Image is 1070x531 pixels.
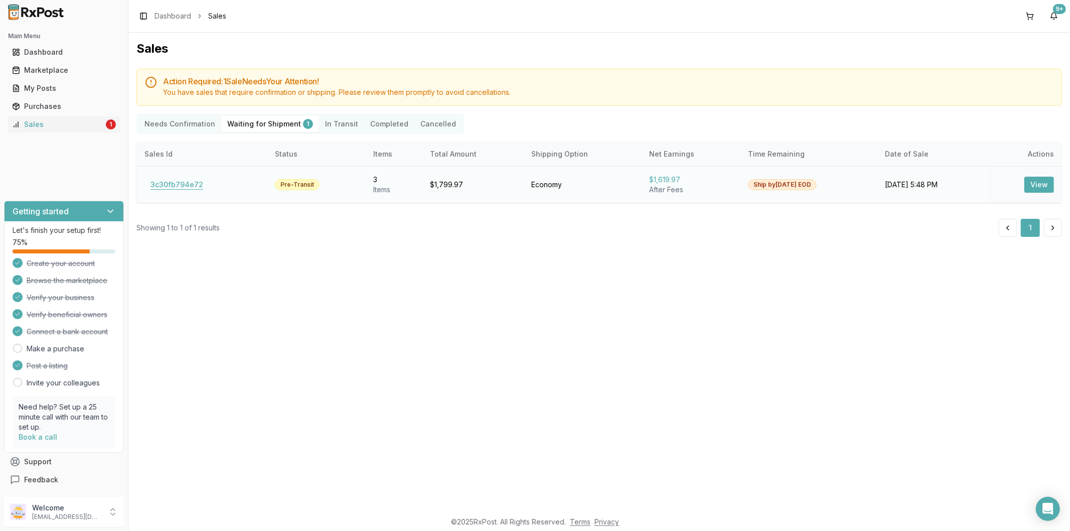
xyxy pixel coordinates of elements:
a: Marketplace [8,61,120,79]
a: Dashboard [155,11,191,21]
th: Items [365,142,422,166]
button: In Transit [319,116,364,132]
button: My Posts [4,80,124,96]
span: Browse the marketplace [27,276,107,286]
div: 1 [106,119,116,129]
div: You have sales that require confirmation or shipping. Please review them promptly to avoid cancel... [163,87,1053,97]
button: Dashboard [4,44,124,60]
span: Create your account [27,258,95,269]
img: RxPost Logo [4,4,68,20]
div: My Posts [12,83,116,93]
div: Dashboard [12,47,116,57]
nav: breadcrumb [155,11,226,21]
a: Make a purchase [27,344,84,354]
button: Needs Confirmation [138,116,221,132]
div: After Fees [649,185,732,195]
div: Marketplace [12,65,116,75]
th: Shipping Option [523,142,641,166]
button: Marketplace [4,62,124,78]
div: Open Intercom Messenger [1036,497,1060,521]
button: Waiting for Shipment [221,116,319,132]
a: Sales1 [8,115,120,134]
button: 9+ [1046,8,1062,24]
p: Welcome [32,503,102,513]
div: Ship by [DATE] EOD [748,179,817,190]
div: $1,619.97 [649,175,732,185]
span: Sales [208,11,226,21]
th: Actions [988,142,1062,166]
button: Purchases [4,98,124,114]
a: Invite your colleagues [27,378,100,388]
button: View [1024,177,1054,193]
span: Connect a bank account [27,327,108,337]
button: Feedback [4,471,124,489]
div: 1 [303,119,313,129]
div: Economy [531,180,633,190]
p: [EMAIL_ADDRESS][DOMAIN_NAME] [32,513,102,521]
span: Verify beneficial owners [27,310,107,320]
h2: Main Menu [8,32,120,40]
button: 3c30fb794e72 [144,177,209,193]
a: My Posts [8,79,120,97]
p: Need help? Set up a 25 minute call with our team to set up. [19,402,109,432]
img: User avatar [10,504,26,520]
a: Dashboard [8,43,120,61]
div: $1,799.97 [430,180,515,190]
div: 9+ [1053,4,1066,14]
h1: Sales [136,41,1062,57]
button: Cancelled [414,116,462,132]
div: 3 [373,175,414,185]
div: [DATE] 5:48 PM [885,180,980,190]
a: Purchases [8,97,120,115]
th: Time Remaining [740,142,877,166]
th: Total Amount [422,142,523,166]
a: Terms [570,517,590,526]
span: Verify your business [27,293,94,303]
span: Feedback [24,475,58,485]
span: Post a listing [27,361,68,371]
button: 1 [1021,219,1040,237]
a: Book a call [19,433,57,441]
span: 75 % [13,237,28,247]
button: Completed [364,116,414,132]
th: Net Earnings [641,142,740,166]
div: Showing 1 to 1 of 1 results [136,223,220,233]
th: Status [267,142,365,166]
th: Sales Id [136,142,267,166]
a: Privacy [594,517,619,526]
div: Item s [373,185,414,195]
h5: Action Required: 1 Sale Need s Your Attention! [163,77,1053,85]
p: Let's finish your setup first! [13,225,115,235]
h3: Getting started [13,205,69,217]
div: Sales [12,119,104,129]
div: Pre-Transit [275,179,320,190]
button: Support [4,453,124,471]
button: Sales1 [4,116,124,132]
th: Date of Sale [877,142,988,166]
div: Purchases [12,101,116,111]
